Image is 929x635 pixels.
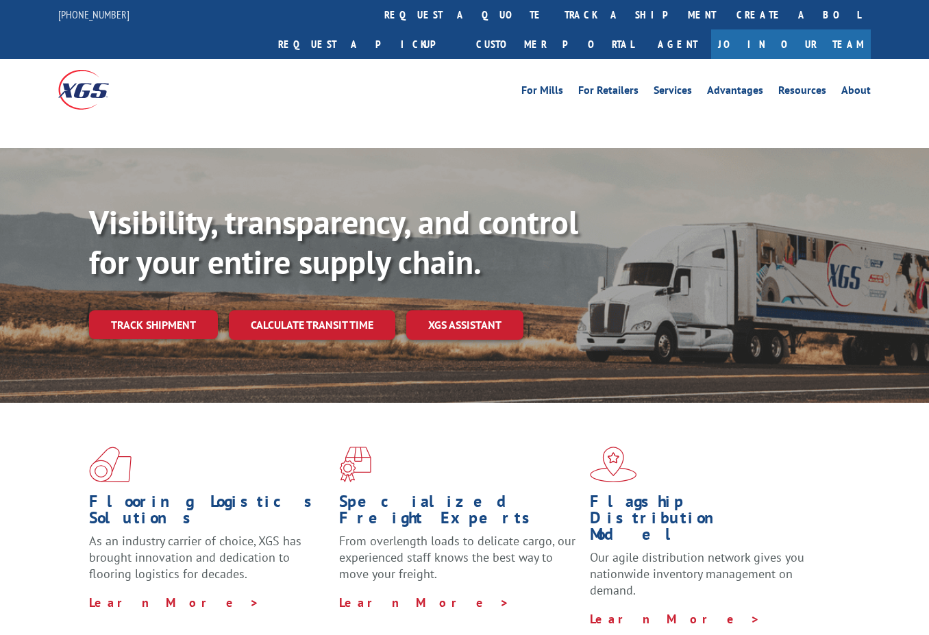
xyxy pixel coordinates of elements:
[578,85,639,100] a: For Retailers
[590,447,637,482] img: xgs-icon-flagship-distribution-model-red
[654,85,692,100] a: Services
[466,29,644,59] a: Customer Portal
[339,447,371,482] img: xgs-icon-focused-on-flooring-red
[841,85,871,100] a: About
[778,85,826,100] a: Resources
[590,493,830,549] h1: Flagship Distribution Model
[711,29,871,59] a: Join Our Team
[89,310,218,339] a: Track shipment
[89,533,301,582] span: As an industry carrier of choice, XGS has brought innovation and dedication to flooring logistics...
[339,533,579,594] p: From overlength loads to delicate cargo, our experienced staff knows the best way to move your fr...
[89,447,132,482] img: xgs-icon-total-supply-chain-intelligence-red
[268,29,466,59] a: Request a pickup
[644,29,711,59] a: Agent
[89,595,260,610] a: Learn More >
[339,595,510,610] a: Learn More >
[590,549,804,598] span: Our agile distribution network gives you nationwide inventory management on demand.
[521,85,563,100] a: For Mills
[229,310,395,340] a: Calculate transit time
[89,201,578,283] b: Visibility, transparency, and control for your entire supply chain.
[406,310,523,340] a: XGS ASSISTANT
[58,8,129,21] a: [PHONE_NUMBER]
[707,85,763,100] a: Advantages
[339,493,579,533] h1: Specialized Freight Experts
[590,611,760,627] a: Learn More >
[89,493,329,533] h1: Flooring Logistics Solutions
